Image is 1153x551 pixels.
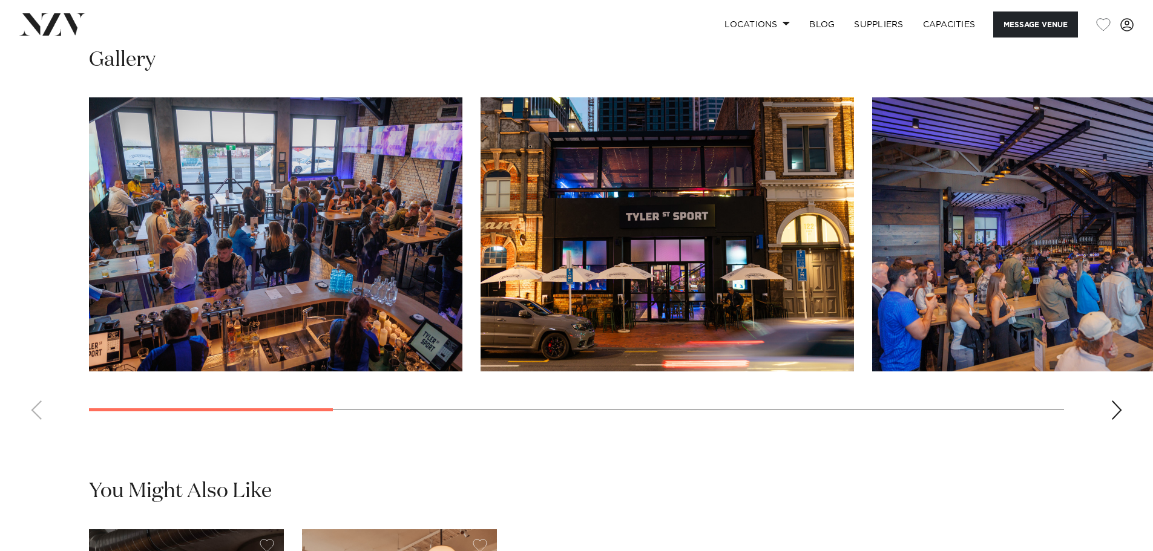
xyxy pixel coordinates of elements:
[89,478,272,505] h2: You Might Also Like
[844,11,913,37] a: SUPPLIERS
[715,11,800,37] a: Locations
[19,13,85,35] img: nzv-logo.png
[993,11,1078,37] button: Message Venue
[800,11,844,37] a: BLOG
[481,97,854,371] swiper-slide: 2 / 10
[913,11,985,37] a: Capacities
[89,47,156,74] h2: Gallery
[89,97,462,371] swiper-slide: 1 / 10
